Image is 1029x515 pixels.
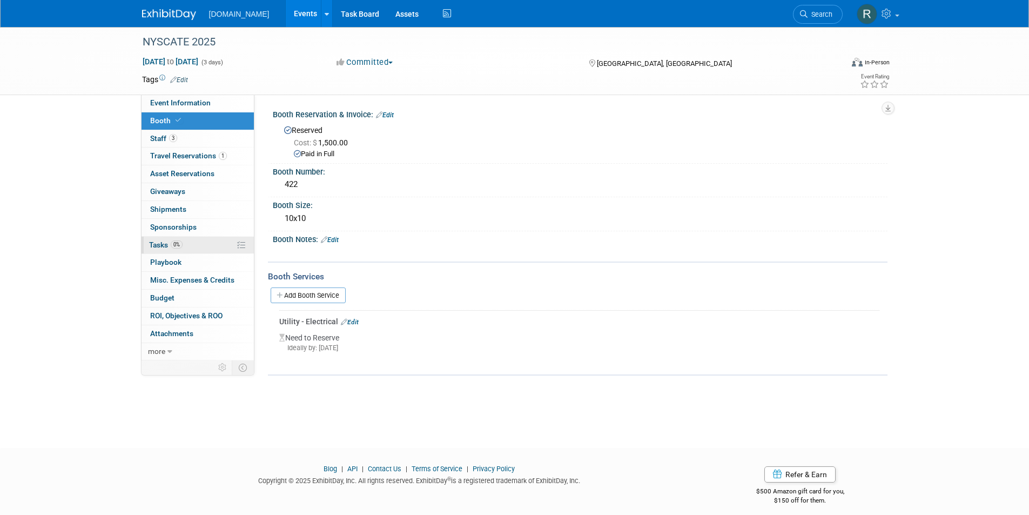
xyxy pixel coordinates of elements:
a: Contact Us [368,465,401,473]
span: Asset Reservations [150,169,214,178]
div: Booth Notes: [273,231,887,245]
a: ROI, Objectives & ROO [142,307,254,325]
button: Committed [333,57,397,68]
div: Booth Size: [273,197,887,211]
a: Attachments [142,325,254,343]
span: 3 [169,134,177,142]
a: Edit [321,236,339,244]
div: Event Rating [860,74,889,79]
td: Toggle Event Tabs [232,360,254,374]
div: Booth Services [268,271,887,283]
a: Budget [142,290,254,307]
a: Playbook [142,254,254,271]
span: | [464,465,471,473]
div: $500 Amazon gift card for you, [713,480,887,505]
a: Giveaways [142,183,254,200]
div: Event Format [779,56,890,72]
span: (3 days) [200,59,223,66]
div: Utility - Electrical [279,316,879,327]
a: Terms of Service [412,465,462,473]
sup: ® [447,476,451,482]
span: [GEOGRAPHIC_DATA], [GEOGRAPHIC_DATA] [597,59,732,68]
div: Booth Reservation & Invoice: [273,106,887,121]
img: ExhibitDay [142,9,196,20]
div: 10x10 [281,210,879,227]
a: Search [793,5,843,24]
i: Booth reservation complete [176,117,181,123]
div: 422 [281,176,879,193]
span: Tasks [149,240,183,249]
a: Event Information [142,95,254,112]
div: Need to Reserve [279,327,879,362]
a: Edit [376,111,394,119]
a: Tasks0% [142,237,254,254]
a: Shipments [142,201,254,218]
div: Copyright © 2025 ExhibitDay, Inc. All rights reserved. ExhibitDay is a registered trademark of Ex... [142,473,697,486]
a: API [347,465,358,473]
span: Playbook [150,258,181,266]
span: to [165,57,176,66]
div: $150 off for them. [713,496,887,505]
span: | [403,465,410,473]
a: Add Booth Service [271,287,346,303]
span: ROI, Objectives & ROO [150,311,223,320]
span: Search [808,10,832,18]
div: NYSCATE 2025 [139,32,826,52]
span: Attachments [150,329,193,338]
span: | [359,465,366,473]
img: Rachelle Menzella [857,4,877,24]
div: In-Person [864,58,890,66]
td: Tags [142,74,188,85]
a: Misc. Expenses & Credits [142,272,254,289]
a: Edit [341,318,359,326]
img: Format-Inperson.png [852,58,863,66]
span: Budget [150,293,174,302]
a: Booth [142,112,254,130]
div: Ideally by: [DATE] [279,343,879,353]
span: [DOMAIN_NAME] [209,10,270,18]
span: Misc. Expenses & Credits [150,276,234,284]
a: Asset Reservations [142,165,254,183]
div: Booth Number: [273,164,887,177]
a: Refer & Earn [764,466,836,483]
span: Booth [150,116,183,125]
span: Event Information [150,98,211,107]
span: 1 [219,152,227,160]
a: Privacy Policy [473,465,515,473]
span: Sponsorships [150,223,197,231]
a: more [142,343,254,360]
span: Shipments [150,205,186,213]
a: Sponsorships [142,219,254,236]
span: Cost: $ [294,138,318,147]
a: Travel Reservations1 [142,148,254,165]
a: Blog [324,465,337,473]
span: Staff [150,134,177,143]
div: Reserved [281,122,879,159]
span: more [148,347,165,356]
span: | [339,465,346,473]
span: Travel Reservations [150,151,227,160]
span: Giveaways [150,187,185,196]
span: [DATE] [DATE] [142,57,199,66]
div: Paid in Full [294,149,879,159]
a: Edit [170,76,188,84]
a: Staff3 [142,130,254,148]
span: 0% [171,240,183,249]
td: Personalize Event Tab Strip [213,360,232,374]
span: 1,500.00 [294,138,352,147]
